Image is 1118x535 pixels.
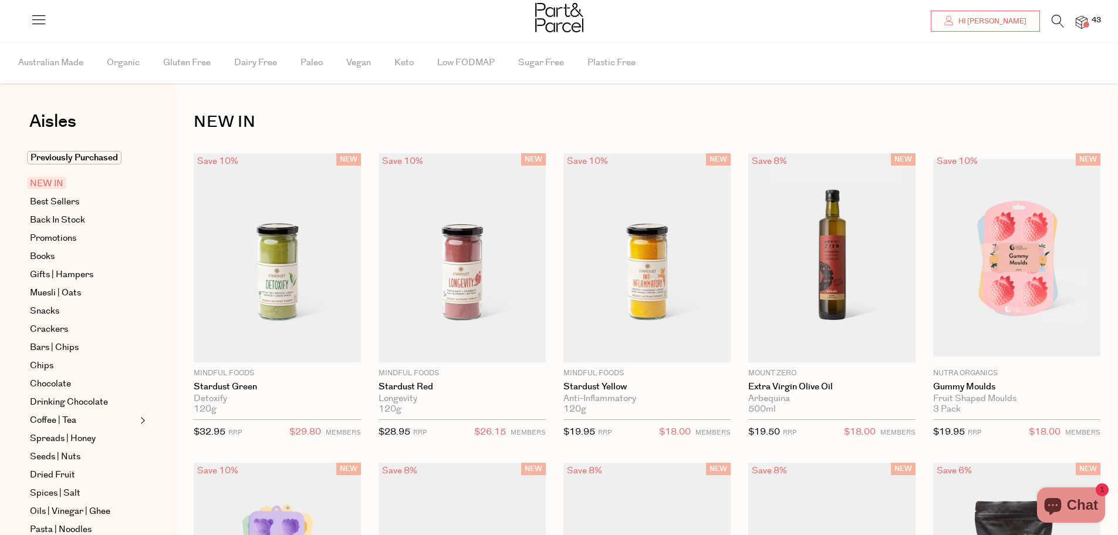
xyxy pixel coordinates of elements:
[518,42,564,83] span: Sugar Free
[394,42,414,83] span: Keto
[30,286,137,300] a: Muesli | Oats
[194,109,1100,136] h1: NEW IN
[30,268,137,282] a: Gifts | Hampers
[194,368,361,379] p: Mindful Foods
[30,432,96,446] span: Spreads | Honey
[336,463,361,475] span: NEW
[563,393,731,404] div: Anti-Inflammatory
[289,425,321,440] span: $29.80
[521,153,546,166] span: NEW
[891,153,916,166] span: NEW
[563,153,612,169] div: Save 10%
[535,3,583,32] img: Part&Parcel
[30,250,137,264] a: Books
[413,428,427,437] small: RRP
[1029,425,1060,440] span: $18.00
[30,413,137,428] a: Coffee | Tea
[30,286,81,300] span: Muesli | Oats
[931,11,1040,32] a: Hi [PERSON_NAME]
[27,151,121,164] span: Previously Purchased
[563,404,586,415] span: 120g
[30,177,137,191] a: NEW IN
[30,268,93,282] span: Gifts | Hampers
[30,304,59,318] span: Snacks
[1076,16,1087,28] a: 43
[234,42,277,83] span: Dairy Free
[137,413,146,428] button: Expand/Collapse Coffee | Tea
[326,428,361,437] small: MEMBERS
[194,426,225,438] span: $32.95
[30,504,137,519] a: Oils | Vinegar | Ghee
[30,213,137,227] a: Back In Stock
[336,153,361,166] span: NEW
[194,153,361,362] img: Stardust Green
[748,393,916,404] div: Arbequina
[379,426,410,438] span: $28.95
[933,159,1100,356] img: Gummy Moulds
[563,463,606,479] div: Save 8%
[1076,153,1100,166] span: NEW
[30,413,76,428] span: Coffee | Tea
[891,463,916,475] span: NEW
[955,16,1026,26] span: Hi [PERSON_NAME]
[30,486,80,500] span: Spices | Salt
[379,153,427,169] div: Save 10%
[30,231,137,245] a: Promotions
[29,113,76,142] a: Aisles
[598,428,612,437] small: RRP
[30,341,137,355] a: Bars | Chips
[933,382,1100,392] a: Gummy Moulds
[1076,463,1100,475] span: NEW
[27,177,66,189] span: NEW IN
[30,450,137,464] a: Seeds | Nuts
[437,42,495,83] span: Low FODMAP
[748,404,776,415] span: 500ml
[880,428,916,437] small: MEMBERS
[968,428,981,437] small: RRP
[30,151,137,165] a: Previously Purchased
[228,428,242,437] small: RRP
[30,322,68,337] span: Crackers
[695,428,731,437] small: MEMBERS
[30,195,79,209] span: Best Sellers
[379,382,546,392] a: Stardust Red
[194,393,361,404] div: Detoxify
[706,153,731,166] span: NEW
[748,153,791,169] div: Save 8%
[933,426,965,438] span: $19.95
[30,377,71,391] span: Chocolate
[748,463,791,479] div: Save 8%
[1065,428,1100,437] small: MEMBERS
[474,425,506,440] span: $26.15
[30,450,80,464] span: Seeds | Nuts
[29,109,76,134] span: Aisles
[300,42,323,83] span: Paleo
[30,395,108,409] span: Drinking Chocolate
[563,153,731,362] img: Stardust Yellow
[30,213,85,227] span: Back In Stock
[748,153,916,362] img: Extra Virgin Olive Oil
[659,425,691,440] span: $18.00
[379,463,421,479] div: Save 8%
[748,382,916,392] a: Extra Virgin Olive Oil
[194,153,242,169] div: Save 10%
[346,42,371,83] span: Vegan
[511,428,546,437] small: MEMBERS
[30,250,55,264] span: Books
[933,404,961,415] span: 3 Pack
[163,42,211,83] span: Gluten Free
[30,359,137,373] a: Chips
[194,463,242,479] div: Save 10%
[379,393,546,404] div: Longevity
[30,341,79,355] span: Bars | Chips
[30,504,110,519] span: Oils | Vinegar | Ghee
[933,463,975,479] div: Save 6%
[748,426,780,438] span: $19.50
[748,368,916,379] p: Mount Zero
[194,404,217,415] span: 120g
[563,426,595,438] span: $19.95
[1033,487,1109,526] inbox-online-store-chat: Shopify online store chat
[107,42,140,83] span: Organic
[30,468,75,482] span: Dried Fruit
[30,486,137,500] a: Spices | Salt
